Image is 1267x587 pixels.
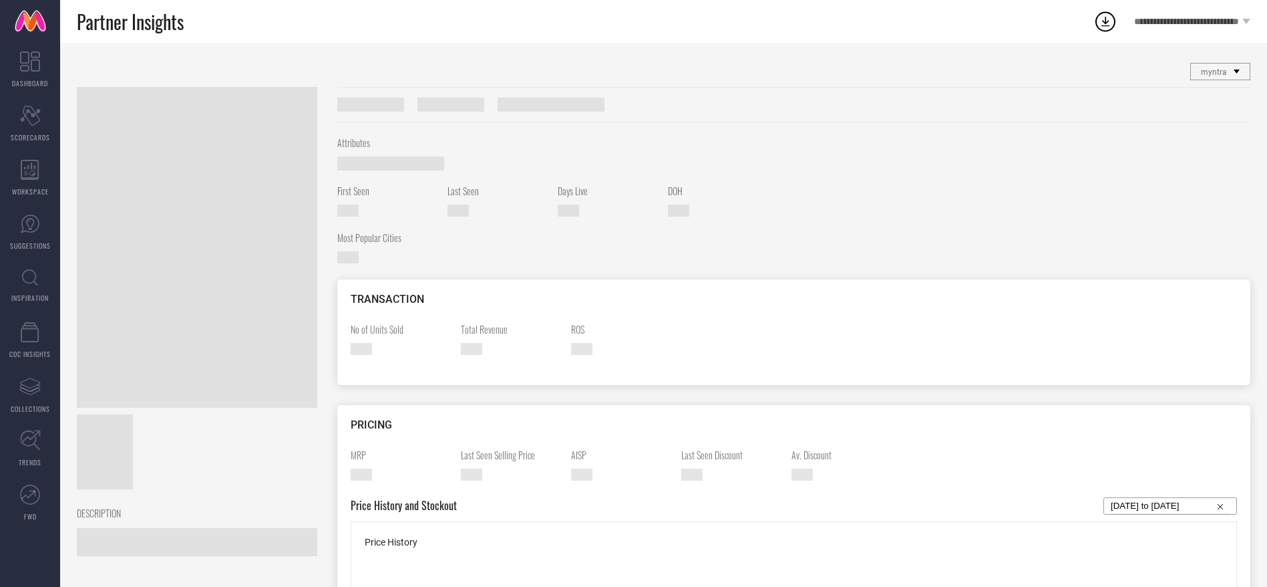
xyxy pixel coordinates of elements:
[461,448,561,462] span: Last Seen Selling Price
[351,322,451,336] span: No of Units Sold
[10,241,51,251] span: SUGGESTIONS
[11,293,49,303] span: INSPIRATION
[12,78,48,88] span: DASHBOARD
[791,469,813,481] span: —
[461,322,561,336] span: Total Revenue
[337,156,444,170] span: —
[24,511,37,521] span: FWD
[447,184,548,198] span: Last Seen
[11,132,50,142] span: SCORECARDS
[351,419,1237,431] div: PRICING
[351,497,457,515] span: Price History and Stockout
[9,349,51,359] span: CDC INSIGHTS
[1093,9,1117,33] div: Open download list
[558,205,579,217] span: —
[461,343,482,355] span: —
[337,205,359,217] span: —
[337,136,1240,150] span: Attributes
[447,205,469,217] span: —
[351,293,1237,306] div: TRANSACTION
[365,537,417,548] span: Price History
[351,448,451,462] span: MRP
[11,404,50,414] span: COLLECTIONS
[77,506,307,520] span: DESCRIPTION
[77,8,184,35] span: Partner Insights
[668,184,768,198] span: DOH
[1111,498,1230,514] input: Select...
[19,457,41,467] span: TRENDS
[337,251,359,263] span: —
[351,343,372,355] span: —
[681,469,703,481] span: —
[77,528,317,556] span: —
[558,184,658,198] span: Days Live
[571,343,592,355] span: —
[461,469,482,481] span: —
[337,98,404,112] span: Style ID #
[668,205,689,217] span: —
[337,184,437,198] span: First Seen
[681,448,781,462] span: Last Seen Discount
[1201,68,1227,77] span: myntra
[337,231,437,245] span: Most Popular Cities
[12,187,49,197] span: WORKSPACE
[571,469,592,481] span: —
[571,448,671,462] span: AISP
[791,448,892,462] span: Av. Discount
[351,469,372,481] span: —
[571,322,671,336] span: ROS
